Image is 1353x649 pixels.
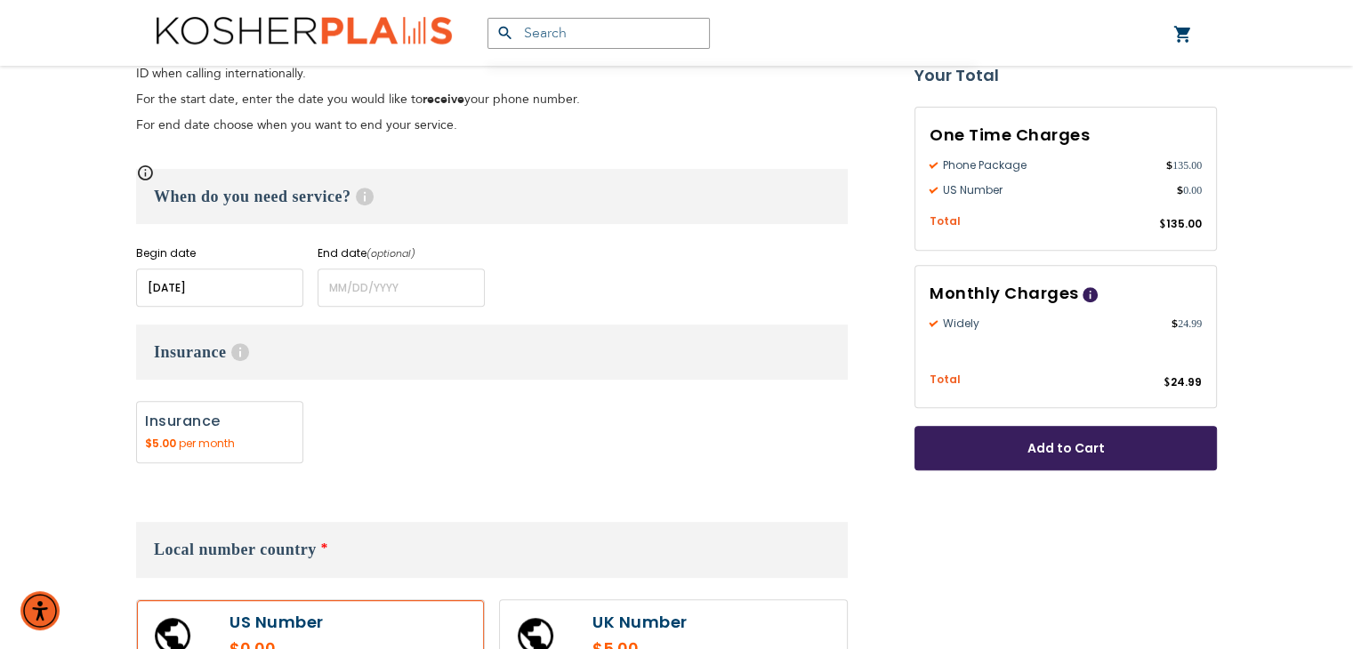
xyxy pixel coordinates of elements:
span: US Number [930,182,1177,198]
i: (optional) [366,246,415,260]
label: End date [318,245,485,261]
input: MM/DD/YYYY [136,268,303,307]
h3: One Time Charges [930,122,1202,148]
strong: receive [423,91,464,108]
span: $ [1159,217,1166,233]
img: Kosher Plans [157,17,452,50]
span: 135.00 [1166,216,1202,231]
span: Widely [930,316,1172,332]
span: Help [1083,287,1098,302]
p: For the start date, enter the date you would like to your phone number. [136,91,848,108]
span: Add to Cart [973,439,1158,458]
span: $ [1166,157,1172,173]
span: Total [930,213,961,230]
button: Add to Cart [914,426,1217,470]
span: Help [231,343,249,361]
span: 135.00 [1166,157,1202,173]
span: Total [930,372,961,389]
span: $ [1164,375,1171,391]
label: Begin date [136,245,303,261]
p: For end date choose when you want to end your service. [136,116,848,133]
div: Accessibility Menu [20,591,60,630]
span: Phone Package [930,157,1166,173]
span: Local number country [154,541,317,558]
span: Monthly Charges [930,282,1079,304]
strong: Your Total [914,62,1217,89]
h3: Insurance [136,324,848,380]
span: 24.99 [1172,316,1202,332]
h3: When do you need service? [136,169,848,224]
span: 0.00 [1177,182,1202,198]
span: 24.99 [1171,374,1202,389]
input: Search [487,18,710,49]
input: MM/DD/YYYY [318,268,485,307]
span: $ [1172,316,1178,332]
span: $ [1177,182,1183,198]
span: Help [356,188,374,205]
